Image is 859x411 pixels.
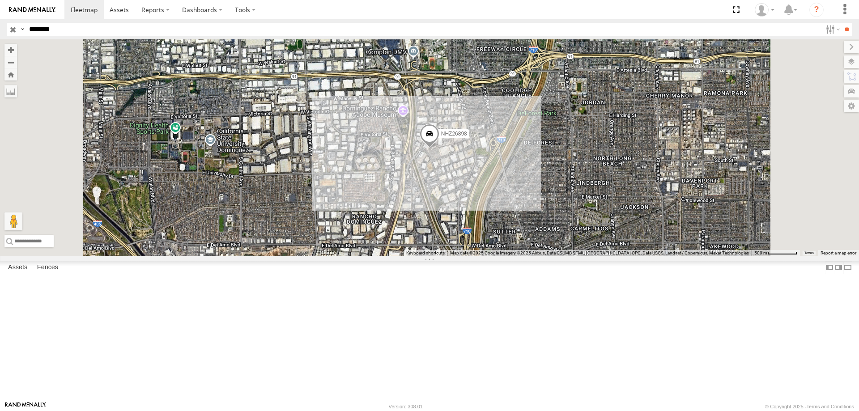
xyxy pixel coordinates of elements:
[4,68,17,81] button: Zoom Home
[450,250,749,255] span: Map data ©2025 Google Imagery ©2025 Airbus, Data CSUMB SFML, [GEOGRAPHIC_DATA] OPC, Data USGS, La...
[4,44,17,56] button: Zoom in
[406,250,445,256] button: Keyboard shortcuts
[844,100,859,112] label: Map Settings
[809,3,824,17] i: ?
[765,404,854,409] div: © Copyright 2025 -
[754,250,767,255] span: 500 m
[389,404,423,409] div: Version: 308.01
[33,261,63,274] label: Fences
[843,261,852,274] label: Hide Summary Table
[19,23,26,36] label: Search Query
[9,7,55,13] img: rand-logo.svg
[4,261,32,274] label: Assets
[804,251,814,255] a: Terms (opens in new tab)
[807,404,854,409] a: Terms and Conditions
[4,56,17,68] button: Zoom out
[4,85,17,97] label: Measure
[834,261,843,274] label: Dock Summary Table to the Right
[5,402,46,411] a: Visit our Website
[4,212,22,230] button: Drag Pegman onto the map to open Street View
[825,261,834,274] label: Dock Summary Table to the Left
[752,3,778,17] div: Zulema McIntosch
[441,131,467,137] span: NHZ26898
[752,250,800,256] button: Map Scale: 500 m per 63 pixels
[821,250,856,255] a: Report a map error
[822,23,842,36] label: Search Filter Options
